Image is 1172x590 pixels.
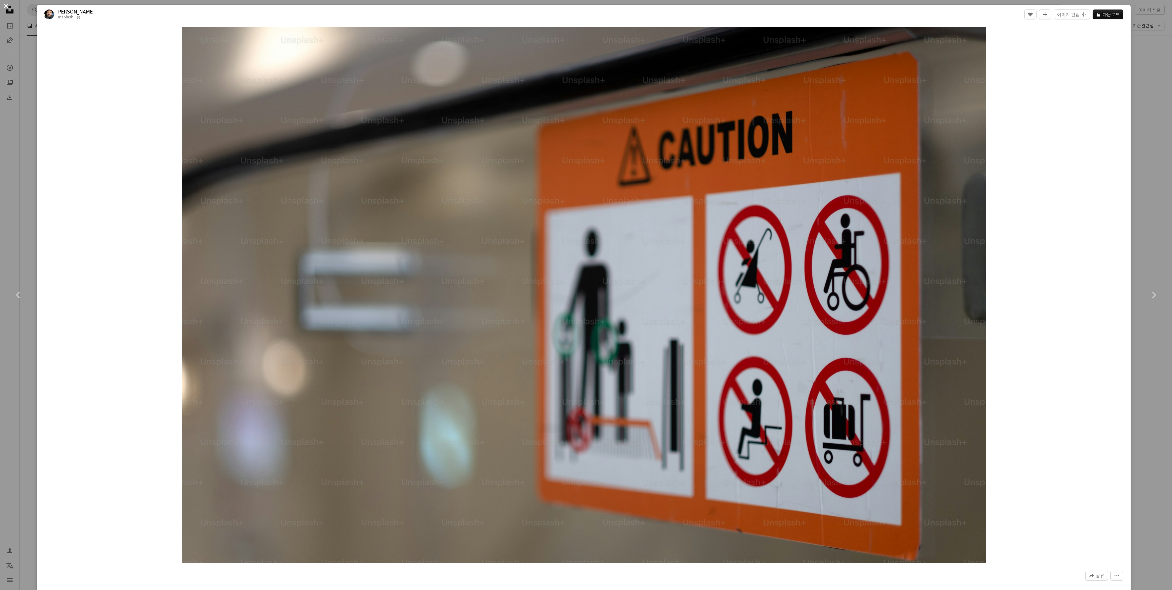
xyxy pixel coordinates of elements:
[56,15,77,19] a: Unsplash+
[1039,10,1051,19] button: 컬렉션에 추가
[1093,10,1123,19] button: 다운로드
[1110,571,1123,580] button: 더 많은 작업
[56,15,95,20] div: 용
[182,27,986,563] button: 이 이미지 확대
[182,27,986,563] img: 벽 옆에 있는 표지판
[1085,571,1108,580] button: 이 이미지 공유
[1054,10,1090,19] button: 이미지 편집
[44,10,54,19] img: Levi Meir Clancy의 프로필로 이동
[1024,10,1037,19] button: 좋아요
[1096,571,1104,580] span: 공유
[1135,266,1172,324] a: 다음
[56,9,95,15] a: [PERSON_NAME]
